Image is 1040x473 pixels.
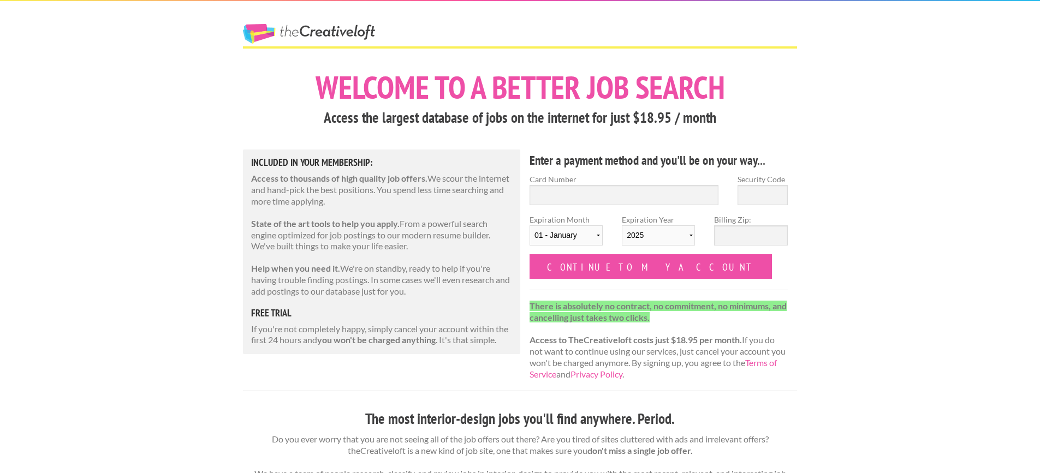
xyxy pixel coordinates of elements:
label: Billing Zip: [714,214,787,225]
select: Expiration Year [622,225,695,246]
strong: Access to TheCreativeloft costs just $18.95 per month. [530,334,742,345]
input: Continue to my account [530,254,772,279]
strong: Access to thousands of high quality job offers. [251,173,427,183]
a: The Creative Loft [243,24,375,44]
p: We scour the internet and hand-pick the best positions. You spend less time searching and more ti... [251,173,512,207]
label: Card Number [530,173,718,185]
strong: don't miss a single job offer. [587,445,693,456]
strong: you won't be charged anything [317,334,436,345]
p: From a powerful search engine optimized for job postings to our modern resume builder. We've buil... [251,218,512,252]
label: Expiration Month [530,214,603,254]
h3: The most interior-design jobs you'll find anywhere. Period. [243,409,797,429]
h1: Welcome to a better job search [243,71,797,103]
strong: Help when you need it. [251,263,340,273]
strong: State of the art tools to help you apply. [251,218,400,229]
h5: Included in Your Membership: [251,158,512,167]
a: Terms of Service [530,357,777,379]
h4: Enter a payment method and you'll be on your way... [530,152,788,169]
h3: Access the largest database of jobs on the internet for just $18.95 / month [243,107,797,128]
label: Security Code [738,173,788,185]
label: Expiration Year [622,214,695,254]
a: Privacy Policy [570,369,622,379]
h5: free trial [251,308,512,318]
p: If you're not completely happy, simply cancel your account within the first 24 hours and . It's t... [251,324,512,346]
select: Expiration Month [530,225,603,246]
p: We're on standby, ready to help if you're having trouble finding postings. In some cases we'll ev... [251,263,512,297]
strong: There is absolutely no contract, no commitment, no minimums, and cancelling just takes two clicks. [530,301,787,322]
p: If you do not want to continue using our services, just cancel your account you won't be charged ... [530,301,788,380]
